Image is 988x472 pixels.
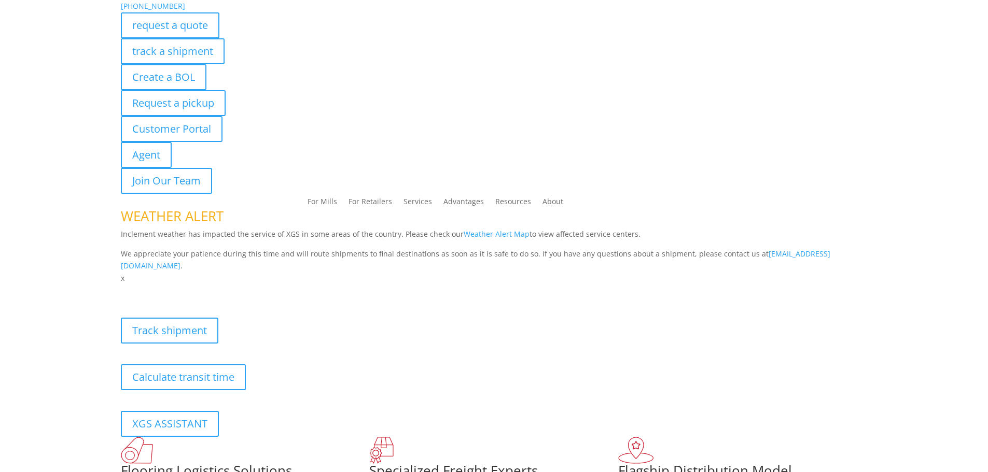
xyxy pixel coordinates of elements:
img: xgs-icon-focused-on-flooring-red [369,437,394,464]
a: Calculate transit time [121,364,246,390]
a: [PHONE_NUMBER] [121,1,185,11]
a: Advantages [443,198,484,209]
span: WEATHER ALERT [121,207,224,225]
p: x [121,272,868,284]
p: We appreciate your patience during this time and will route shipments to final destinations as so... [121,248,868,273]
b: Visibility, transparency, and control for your entire supply chain. [121,286,352,296]
a: request a quote [121,12,219,38]
a: XGS ASSISTANT [121,411,219,437]
a: Join Our Team [121,168,212,194]
a: Weather Alert Map [464,229,530,239]
a: Create a BOL [121,64,206,90]
a: Resources [495,198,531,209]
a: Track shipment [121,318,218,344]
a: Request a pickup [121,90,226,116]
img: xgs-icon-total-supply-chain-intelligence-red [121,437,153,464]
p: Inclement weather has impacted the service of XGS in some areas of the country. Please check our ... [121,228,868,248]
a: track a shipment [121,38,225,64]
a: Services [403,198,432,209]
a: About [542,198,563,209]
img: xgs-icon-flagship-distribution-model-red [618,437,654,464]
a: Agent [121,142,172,168]
a: For Retailers [349,198,392,209]
a: For Mills [308,198,337,209]
a: Customer Portal [121,116,222,142]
